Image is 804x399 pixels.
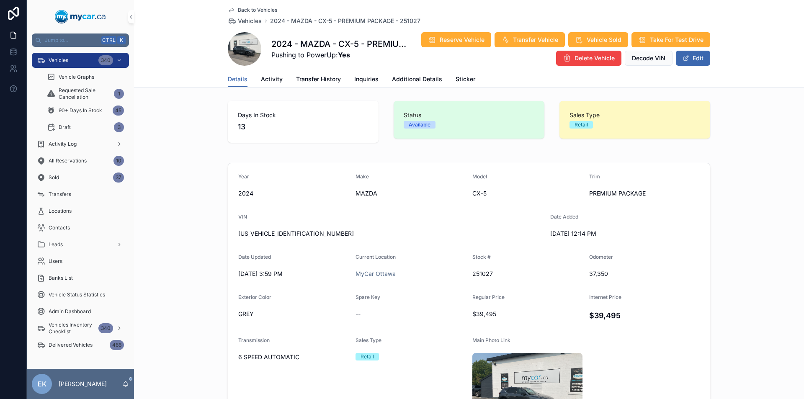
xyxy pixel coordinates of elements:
button: Jump to...CtrlK [32,33,129,47]
a: Additional Details [392,72,442,88]
button: Edit [676,51,710,66]
span: Vehicles [49,57,68,64]
div: 1 [114,89,124,99]
span: VIN [238,214,247,220]
a: Inquiries [354,72,379,88]
div: 340 [98,55,113,65]
a: Vehicle Status Statistics [32,287,129,302]
a: MyCar Ottawa [356,270,396,278]
span: [DATE] 3:59 PM [238,270,349,278]
span: Sales Type [356,337,381,343]
span: Ctrl [101,36,116,44]
span: 251027 [472,270,582,278]
a: Activity [261,72,283,88]
a: Back to Vehicles [228,7,277,13]
a: Activity Log [32,136,129,152]
span: Transfer Vehicle [513,36,558,44]
a: Banks List [32,270,129,286]
span: Reserve Vehicle [440,36,484,44]
span: Transmission [238,337,270,343]
h4: $39,495 [589,310,700,321]
span: Additional Details [392,75,442,83]
span: Trim [589,173,600,180]
span: Sales Type [569,111,700,119]
div: 466 [110,340,124,350]
a: Leads [32,237,129,252]
span: Status [404,111,534,119]
a: Transfers [32,187,129,202]
button: Reserve Vehicle [421,32,491,47]
span: 13 [238,121,368,133]
div: 45 [113,106,124,116]
span: Decode VIN [632,54,665,62]
span: Sold [49,174,59,181]
a: Vehicles340 [32,53,129,68]
span: Date Added [550,214,578,220]
span: Main Photo Link [472,337,510,343]
strong: Yes [338,51,350,59]
a: Users [32,254,129,269]
span: EK [38,379,46,389]
a: Draft3 [42,120,129,135]
span: Vehicles [238,17,262,25]
span: Vehicle Status Statistics [49,291,105,298]
a: Vehicles Inventory Checklist340 [32,321,129,336]
a: All Reservations10 [32,153,129,168]
img: App logo [55,10,106,23]
span: Back to Vehicles [238,7,277,13]
div: 10 [113,156,124,166]
a: Locations [32,203,129,219]
span: Take For Test Drive [650,36,703,44]
span: Leads [49,241,63,248]
button: Take For Test Drive [631,32,710,47]
span: Details [228,75,247,83]
span: Odometer [589,254,613,260]
span: Days In Stock [238,111,368,119]
span: Vehicle Graphs [59,74,94,80]
span: 90+ Days In Stock [59,107,102,114]
span: Admin Dashboard [49,308,91,315]
span: [DATE] 12:14 PM [550,229,661,238]
button: Delete Vehicle [556,51,621,66]
span: Delivered Vehicles [49,342,93,348]
a: Sold37 [32,170,129,185]
div: Retail [575,121,588,129]
a: Delivered Vehicles466 [32,337,129,353]
span: Stock # [472,254,491,260]
a: Details [228,72,247,88]
span: CX-5 [472,189,582,198]
span: K [118,37,125,44]
div: 3 [114,122,124,132]
span: Banks List [49,275,73,281]
span: PREMIUM PACKAGE [589,189,700,198]
span: Activity Log [49,141,77,147]
a: Vehicle Graphs [42,70,129,85]
span: GREY [238,310,349,318]
span: Inquiries [354,75,379,83]
span: -- [356,310,361,318]
div: scrollable content [27,47,134,363]
span: MAZDA [356,189,466,198]
a: Contacts [32,220,129,235]
a: Sticker [456,72,475,88]
span: Year [238,173,249,180]
div: 340 [98,323,113,333]
a: Admin Dashboard [32,304,129,319]
a: 2024 - MAZDA - CX-5 - PREMIUM PACKAGE - 251027 [270,17,420,25]
div: 37 [113,172,124,183]
button: Decode VIN [625,51,673,66]
span: [US_VEHICLE_IDENTIFICATION_NUMBER] [238,229,544,238]
a: Vehicles [228,17,262,25]
span: Spare Key [356,294,380,300]
span: Contacts [49,224,70,231]
span: Transfer History [296,75,341,83]
span: Exterior Color [238,294,271,300]
span: Make [356,173,369,180]
span: Sticker [456,75,475,83]
span: Vehicles Inventory Checklist [49,322,95,335]
a: Transfer History [296,72,341,88]
h1: 2024 - MAZDA - CX-5 - PREMIUM PACKAGE - 251027 [271,38,411,50]
span: Delete Vehicle [575,54,615,62]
